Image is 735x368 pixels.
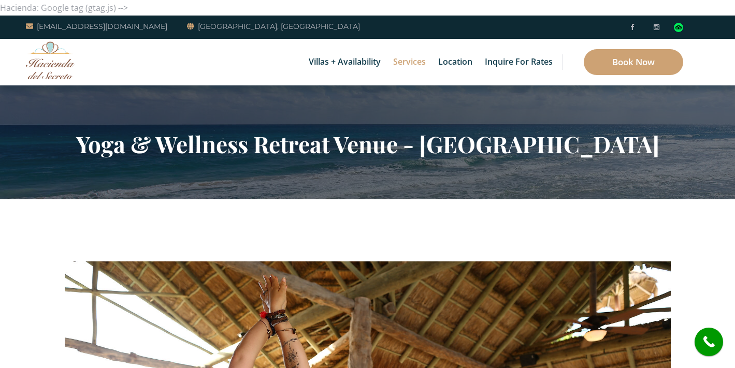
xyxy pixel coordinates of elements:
a: Inquire for Rates [480,39,558,85]
i: call [697,330,720,354]
a: Services [388,39,431,85]
a: Villas + Availability [304,39,386,85]
a: [EMAIL_ADDRESS][DOMAIN_NAME] [26,20,167,33]
a: [GEOGRAPHIC_DATA], [GEOGRAPHIC_DATA] [187,20,360,33]
h2: Yoga & Wellness Retreat Venue - [GEOGRAPHIC_DATA] [65,130,671,157]
div: Read traveler reviews on Tripadvisor [674,23,683,32]
img: Tripadvisor_logomark.svg [674,23,683,32]
img: Awesome Logo [26,41,75,79]
a: Location [433,39,478,85]
a: call [695,328,723,356]
a: Book Now [584,49,683,75]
